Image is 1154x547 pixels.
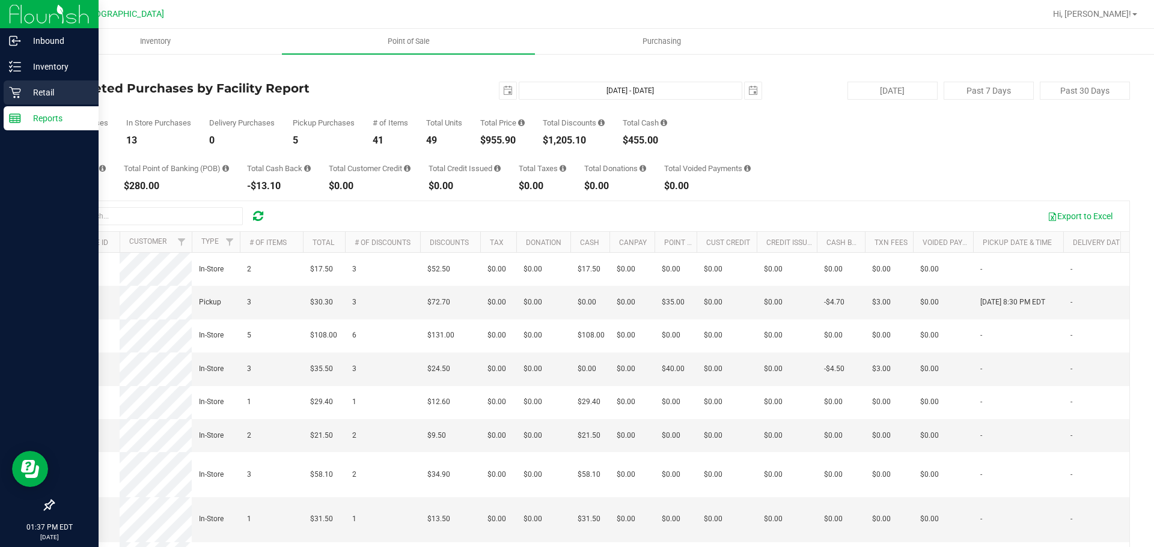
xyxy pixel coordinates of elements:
[1053,9,1131,19] span: Hi, [PERSON_NAME]!
[490,238,504,247] a: Tax
[427,363,450,375] span: $24.50
[12,451,48,487] iframe: Resource center
[427,513,450,525] span: $13.50
[427,264,450,275] span: $52.50
[617,469,635,480] span: $0.00
[662,469,680,480] span: $0.00
[872,513,891,525] span: $0.00
[352,430,356,441] span: 2
[764,264,783,275] span: $0.00
[247,513,251,525] span: 1
[519,165,566,172] div: Total Taxes
[744,165,751,172] i: Sum of all voided payment transaction amounts, excluding tips and transaction fees, for all purch...
[487,396,506,408] span: $0.00
[923,238,982,247] a: Voided Payment
[543,136,605,145] div: $1,205.10
[124,36,187,47] span: Inventory
[487,330,506,341] span: $0.00
[661,119,667,127] i: Sum of the successful, non-voided cash payment transactions for all purchases in the date range. ...
[578,396,600,408] span: $29.40
[920,430,939,441] span: $0.00
[199,330,224,341] span: In-Store
[21,34,93,48] p: Inbound
[626,36,697,47] span: Purchasing
[199,396,224,408] span: In-Store
[1070,396,1072,408] span: -
[766,238,816,247] a: Credit Issued
[209,136,275,145] div: 0
[310,264,333,275] span: $17.50
[584,165,646,172] div: Total Donations
[1070,264,1072,275] span: -
[247,396,251,408] span: 1
[617,330,635,341] span: $0.00
[427,297,450,308] span: $72.70
[21,111,93,125] p: Reports
[9,61,21,73] inline-svg: Inventory
[5,522,93,533] p: 01:37 PM EDT
[310,430,333,441] span: $21.50
[313,238,334,247] a: Total
[980,469,982,480] span: -
[1040,206,1120,226] button: Export to Excel
[352,264,356,275] span: 3
[293,136,355,145] div: 5
[129,237,166,246] a: Customer
[199,297,221,308] span: Pickup
[578,513,600,525] span: $31.50
[764,430,783,441] span: $0.00
[426,136,462,145] div: 49
[247,330,251,341] span: 5
[29,29,282,54] a: Inventory
[519,181,566,191] div: $0.00
[310,396,333,408] span: $29.40
[373,119,408,127] div: # of Items
[199,430,224,441] span: In-Store
[980,264,982,275] span: -
[524,264,542,275] span: $0.00
[704,396,722,408] span: $0.00
[764,297,783,308] span: $0.00
[664,165,751,172] div: Total Voided Payments
[580,238,599,247] a: Cash
[1070,513,1072,525] span: -
[872,430,891,441] span: $0.00
[352,330,356,341] span: 6
[172,232,192,252] a: Filter
[199,513,224,525] span: In-Store
[310,297,333,308] span: $30.30
[9,86,21,98] inline-svg: Retail
[920,513,939,525] span: $0.00
[872,396,891,408] span: $0.00
[824,264,843,275] span: $0.00
[352,396,356,408] span: 1
[329,165,411,172] div: Total Customer Credit
[310,513,333,525] span: $31.50
[524,430,542,441] span: $0.00
[704,430,722,441] span: $0.00
[619,238,647,247] a: CanPay
[310,330,337,341] span: $108.00
[373,136,408,145] div: 41
[875,238,908,247] a: Txn Fees
[745,82,762,99] span: select
[524,297,542,308] span: $0.00
[662,264,680,275] span: $0.00
[578,264,600,275] span: $17.50
[524,396,542,408] span: $0.00
[664,181,751,191] div: $0.00
[578,297,596,308] span: $0.00
[480,119,525,127] div: Total Price
[63,207,243,225] input: Search...
[662,297,685,308] span: $35.00
[9,112,21,124] inline-svg: Reports
[1070,330,1072,341] span: -
[623,119,667,127] div: Total Cash
[1070,430,1072,441] span: -
[5,533,93,542] p: [DATE]
[124,165,229,172] div: Total Point of Banking (POB)
[980,513,982,525] span: -
[404,165,411,172] i: Sum of the successful, non-voided payments using account credit for all purchases in the date range.
[664,238,749,247] a: Point of Banking (POB)
[872,330,891,341] span: $0.00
